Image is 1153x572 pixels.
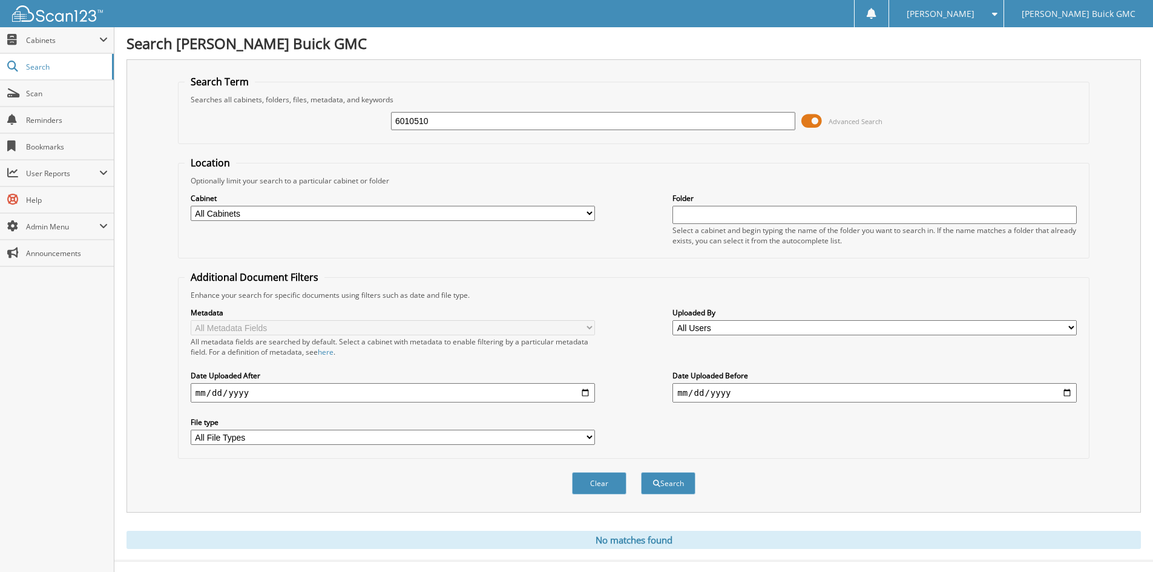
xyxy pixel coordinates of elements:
[672,225,1077,246] div: Select a cabinet and begin typing the name of the folder you want to search in. If the name match...
[26,195,108,205] span: Help
[26,115,108,125] span: Reminders
[126,531,1141,549] div: No matches found
[318,347,333,357] a: here
[26,168,99,179] span: User Reports
[26,35,99,45] span: Cabinets
[26,142,108,152] span: Bookmarks
[185,290,1083,300] div: Enhance your search for specific documents using filters such as date and file type.
[191,383,595,403] input: start
[829,117,882,126] span: Advanced Search
[185,75,255,88] legend: Search Term
[191,417,595,427] label: File type
[641,472,695,495] button: Search
[191,193,595,203] label: Cabinet
[12,5,103,22] img: scan123-logo-white.svg
[907,10,974,18] span: [PERSON_NAME]
[185,271,324,284] legend: Additional Document Filters
[1022,10,1135,18] span: [PERSON_NAME] Buick GMC
[191,370,595,381] label: Date Uploaded After
[185,94,1083,105] div: Searches all cabinets, folders, files, metadata, and keywords
[185,176,1083,186] div: Optionally limit your search to a particular cabinet or folder
[26,222,99,232] span: Admin Menu
[26,248,108,258] span: Announcements
[126,33,1141,53] h1: Search [PERSON_NAME] Buick GMC
[185,156,236,169] legend: Location
[672,370,1077,381] label: Date Uploaded Before
[572,472,626,495] button: Clear
[672,193,1077,203] label: Folder
[191,337,595,357] div: All metadata fields are searched by default. Select a cabinet with metadata to enable filtering b...
[672,383,1077,403] input: end
[26,62,106,72] span: Search
[672,307,1077,318] label: Uploaded By
[191,307,595,318] label: Metadata
[26,88,108,99] span: Scan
